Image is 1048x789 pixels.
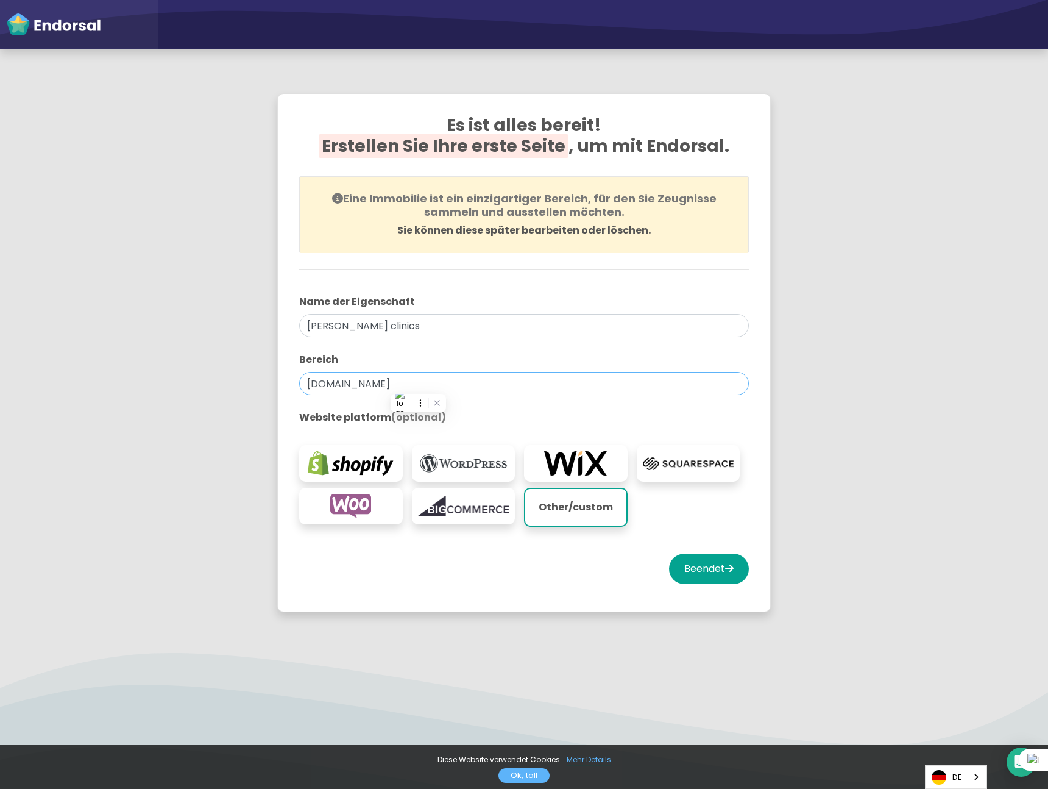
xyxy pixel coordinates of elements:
[319,134,568,158] span: Erstellen Sie Ihre erste Seite
[437,754,562,765] span: Diese Website verwendet Cookies.
[418,494,509,518] img: bigcommerce.com-logo.png
[315,192,733,218] h4: Eine Immobilie ist ein einzigartiger Bereich, für den Sie Zeugnisse sammeln und ausstellen möchten.
[925,765,987,789] div: Language
[299,372,749,395] input: z.B. websitename.com
[669,554,749,584] button: Beendet
[925,765,987,789] aside: Language selected: Deutsch
[391,410,446,424] span: (optional)
[299,314,749,337] input: z.B. Meine Website
[567,754,611,766] a: Mehr Details
[305,451,397,476] img: shopify.com-logo.png
[299,352,749,367] label: Bereich
[315,223,733,238] p: Sie können diese später bearbeiten oder löschen.
[926,766,986,788] a: DE
[498,768,550,783] a: Ok, toll
[299,115,749,171] h2: Es ist alles bereit! , um mit Endorsal.
[299,295,749,309] label: Name der Eigenschaft
[299,410,749,425] label: Website platform
[1007,748,1036,777] div: Open Intercom Messenger
[531,495,620,519] p: Other/custom
[530,451,621,476] img: wix.com-logo.png
[6,12,101,37] img: endorsal-logo-white@2x.png
[305,494,397,518] img: woocommerce.com-logo.png
[418,451,509,476] img: wordpress.org-logo.png
[643,451,734,476] img: squarespace.com-logo.png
